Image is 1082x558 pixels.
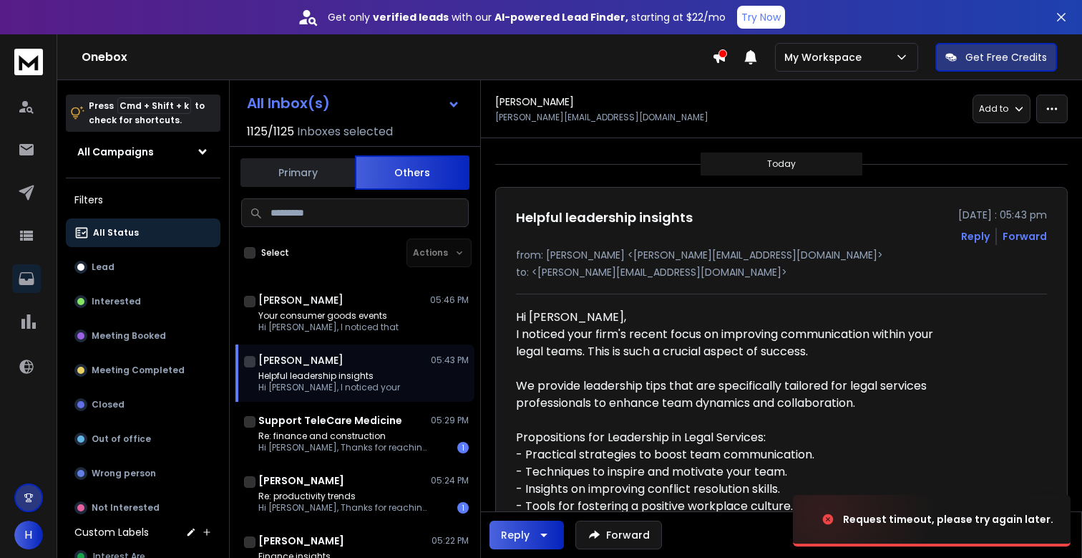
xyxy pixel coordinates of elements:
[92,502,160,514] p: Not Interested
[66,253,220,282] button: Lead
[82,49,712,66] h1: Onebox
[258,293,343,307] h1: [PERSON_NAME]
[66,218,220,247] button: All Status
[516,265,1047,279] p: to: <[PERSON_NAME][EMAIL_ADDRESS][DOMAIN_NAME]>
[373,10,449,24] strong: verified leads
[74,525,149,539] h3: Custom Labels
[457,502,469,514] div: 1
[297,123,393,140] h3: Inboxes selected
[261,247,289,259] label: Select
[77,145,154,159] h1: All Campaigns
[66,138,220,166] button: All Campaigns
[495,112,708,123] p: [PERSON_NAME][EMAIL_ADDRESS][DOMAIN_NAME]
[258,534,344,548] h1: [PERSON_NAME]
[66,390,220,419] button: Closed
[247,123,294,140] span: 1125 / 1125
[66,190,220,210] h3: Filters
[516,248,1047,262] p: from: [PERSON_NAME] <[PERSON_NAME][EMAIL_ADDRESS][DOMAIN_NAME]>
[258,353,343,367] h1: [PERSON_NAME]
[1003,229,1047,244] div: Forward
[66,459,220,488] button: Wrong person
[432,535,469,547] p: 05:22 PM
[258,502,430,514] p: Hi [PERSON_NAME], Thanks for reaching out!
[92,468,156,479] p: Wrong person
[258,430,430,442] p: Re: finance and construction
[737,6,785,29] button: Try Now
[489,521,564,549] button: Reply
[958,208,1047,222] p: [DATE] : 05:43 pm
[328,10,726,24] p: Get only with our starting at $22/mo
[457,442,469,453] div: 1
[258,491,430,502] p: Re: productivity trends
[66,356,220,385] button: Meeting Completed
[494,10,628,24] strong: AI-powered Lead Finder,
[92,330,166,342] p: Meeting Booked
[258,322,399,333] p: Hi [PERSON_NAME], I noticed that
[92,365,185,376] p: Meeting Completed
[240,157,355,188] button: Primary
[66,425,220,453] button: Out of office
[258,473,344,488] h1: [PERSON_NAME]
[355,155,469,190] button: Others
[575,521,662,549] button: Forward
[501,528,530,542] div: Reply
[258,442,430,453] p: Hi [PERSON_NAME], Thanks for reaching out!
[66,322,220,350] button: Meeting Booked
[92,399,125,410] p: Closed
[92,296,141,307] p: Interested
[258,382,400,393] p: Hi [PERSON_NAME], I noticed your
[14,49,43,75] img: logo
[258,370,400,382] p: Helpful leadership insights
[235,89,472,117] button: All Inbox(s)
[14,521,43,549] button: H
[431,415,469,426] p: 05:29 PM
[843,512,1053,526] div: Request timeout, please try again later.
[92,261,114,273] p: Lead
[784,50,867,64] p: My Workspace
[247,96,330,110] h1: All Inbox(s)
[979,103,1008,115] p: Add to
[93,227,139,239] p: All Status
[767,158,796,170] p: Today
[516,208,693,228] h1: Helpful leadership insights
[495,95,574,109] h1: [PERSON_NAME]
[89,99,205,128] p: Press to check for shortcuts.
[431,475,469,486] p: 05:24 PM
[117,97,191,114] span: Cmd + Shift + k
[92,433,151,445] p: Out of office
[965,50,1047,64] p: Get Free Credits
[961,229,990,244] button: Reply
[66,287,220,316] button: Interested
[258,310,399,322] p: Your consumer goods events
[431,355,469,366] p: 05:43 PM
[793,481,936,558] img: image
[935,43,1057,72] button: Get Free Credits
[258,413,402,428] h1: Support TeleCare Medicine
[66,494,220,522] button: Not Interested
[430,294,469,306] p: 05:46 PM
[741,10,781,24] p: Try Now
